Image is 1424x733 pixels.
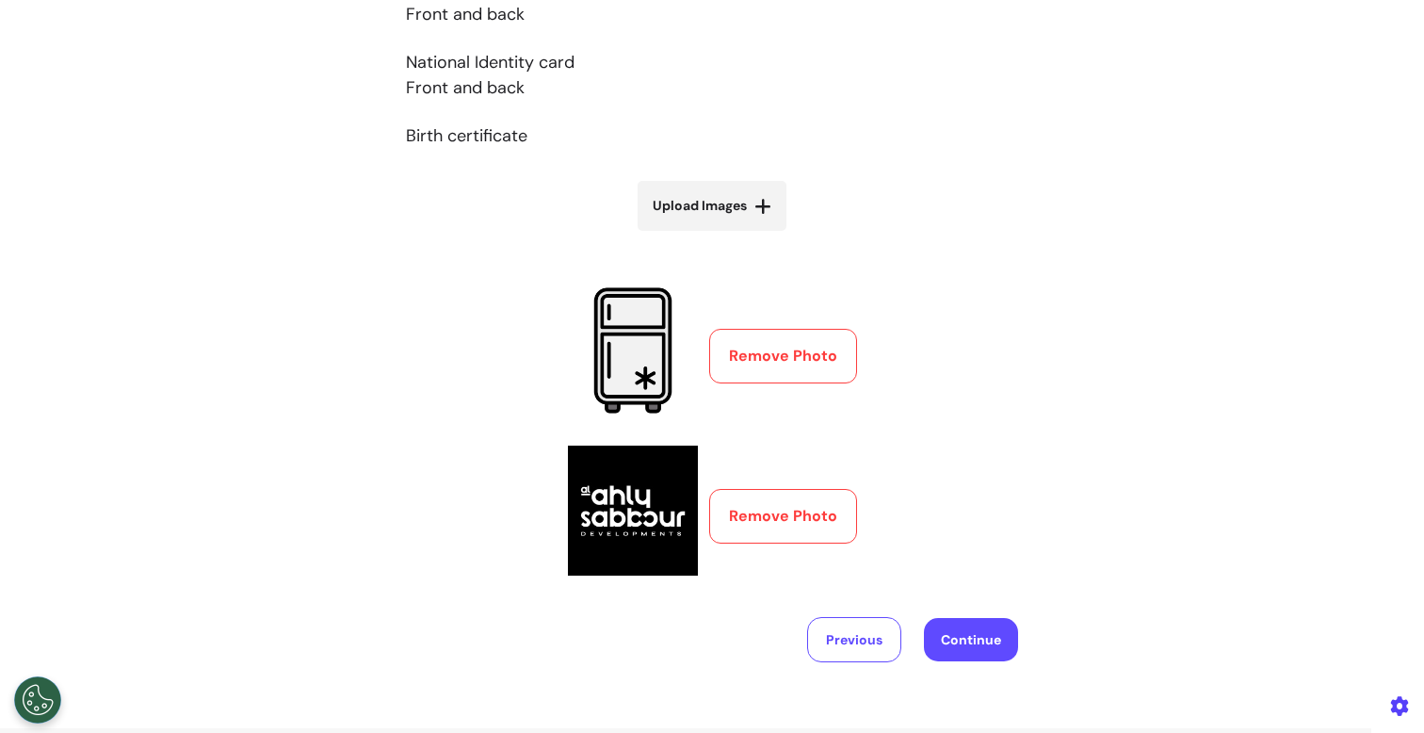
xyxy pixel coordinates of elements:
button: Remove Photo [709,329,857,383]
span: Upload Images [653,196,747,216]
img: Preview 1 [568,285,698,415]
button: Continue [924,618,1018,661]
button: Previous [807,617,901,662]
button: Open Preferences [14,676,61,724]
img: Preview 2 [568,446,698,576]
button: Remove Photo [709,489,857,544]
p: National Identity card Front and back [406,50,1018,101]
p: Birth certificate [406,123,1018,149]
